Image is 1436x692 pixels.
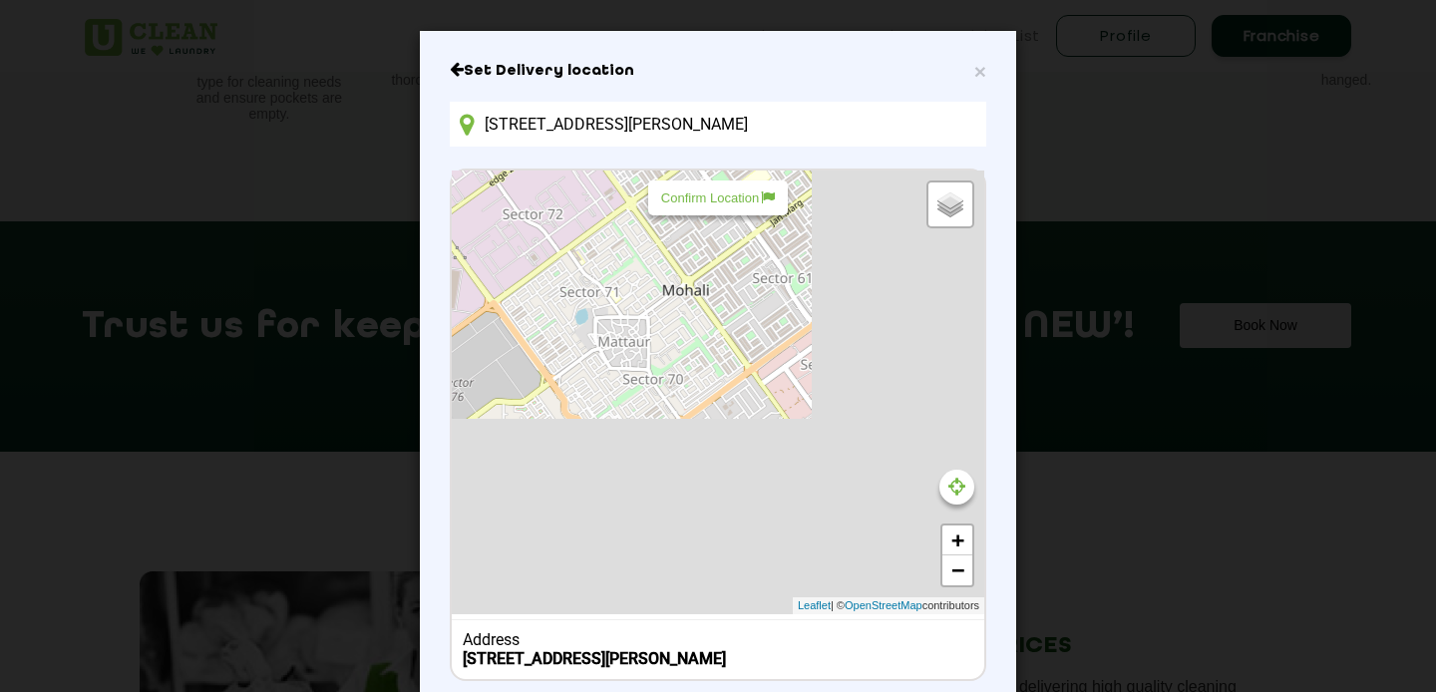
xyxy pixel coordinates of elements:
a: Zoom out [942,555,972,585]
a: Layers [928,182,972,226]
a: Leaflet [798,597,831,614]
span: × [974,60,986,83]
div: Address [463,630,974,649]
a: Zoom in [942,525,972,555]
a: OpenStreetMap [845,597,922,614]
div: | © contributors [793,597,984,614]
h6: Close [450,61,986,81]
p: Confirm Location [661,190,775,205]
b: [STREET_ADDRESS][PERSON_NAME] [463,649,726,668]
input: Enter location [450,102,986,147]
button: Close [974,61,986,82]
